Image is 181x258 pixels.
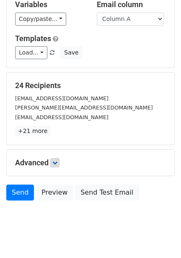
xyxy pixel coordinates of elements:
a: Templates [15,34,51,43]
a: Send Test Email [75,185,139,201]
a: Preview [36,185,73,201]
small: [EMAIL_ADDRESS][DOMAIN_NAME] [15,114,109,120]
button: Save [60,46,82,59]
a: Load... [15,46,47,59]
h5: Advanced [15,158,166,167]
a: Send [6,185,34,201]
a: +21 more [15,126,50,136]
small: [PERSON_NAME][EMAIL_ADDRESS][DOMAIN_NAME] [15,104,153,111]
h5: 24 Recipients [15,81,166,90]
a: Copy/paste... [15,13,66,26]
iframe: Chat Widget [139,218,181,258]
small: [EMAIL_ADDRESS][DOMAIN_NAME] [15,95,109,102]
